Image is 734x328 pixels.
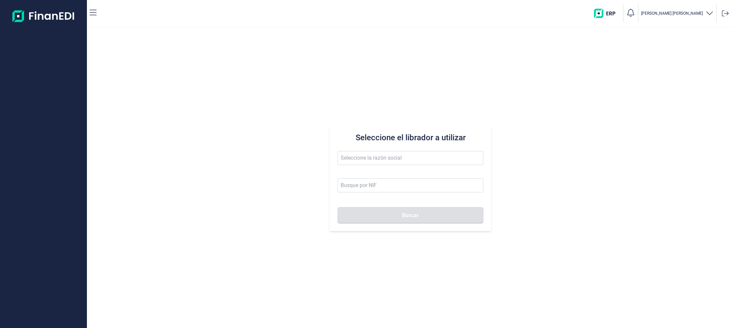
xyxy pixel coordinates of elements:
[338,178,483,192] input: Busque por NIF
[338,132,483,143] h3: Seleccione el librador a utilizar
[641,9,714,18] button: [PERSON_NAME] [PERSON_NAME]
[338,151,483,165] input: Seleccione la razón social
[402,213,419,218] span: Buscar
[641,11,703,16] p: [PERSON_NAME] [PERSON_NAME]
[594,9,620,18] img: erp
[12,5,75,27] img: Logo de aplicación
[338,207,483,223] button: Buscar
